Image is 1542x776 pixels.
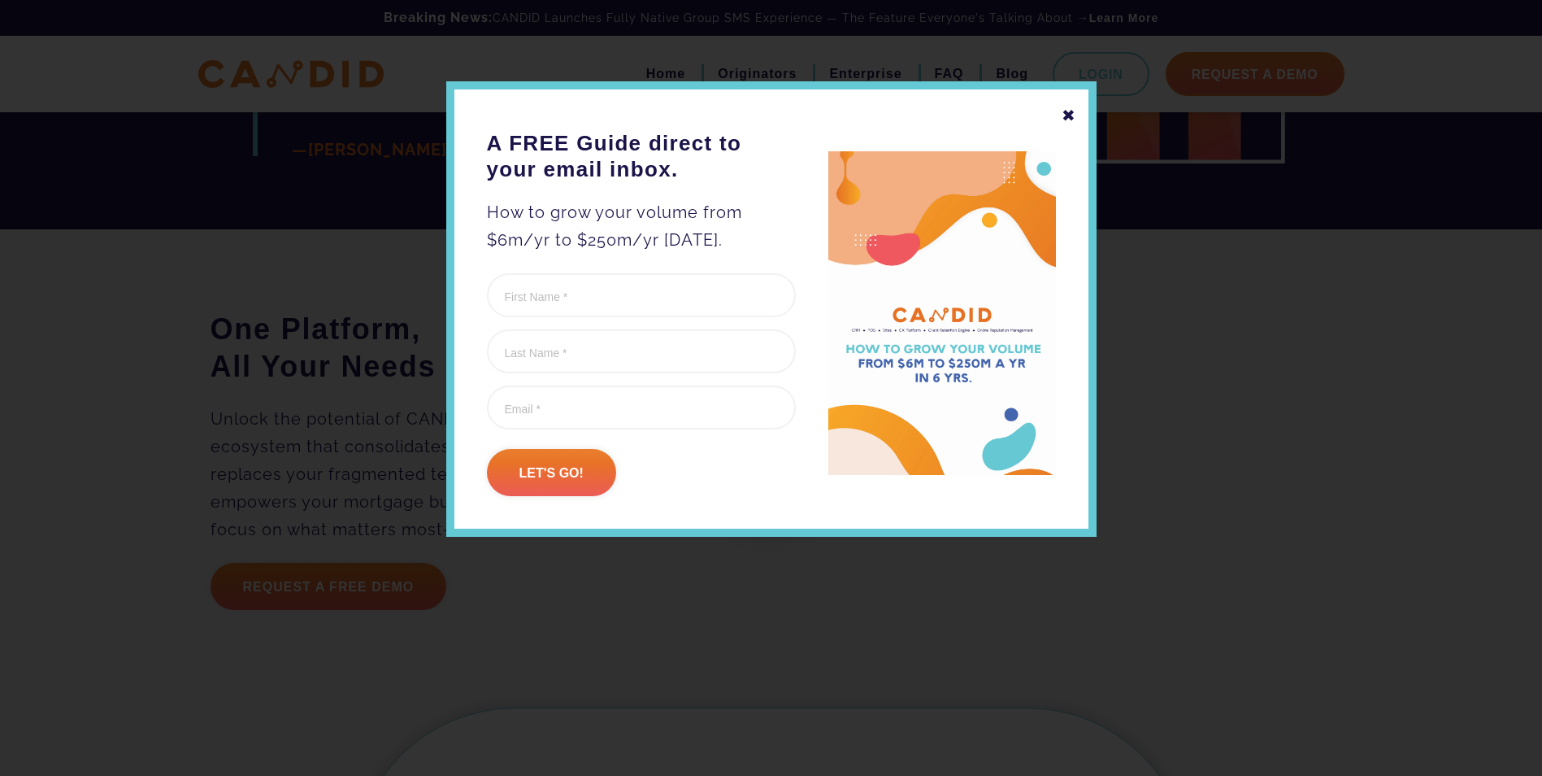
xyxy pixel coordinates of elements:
[828,151,1056,476] img: A FREE Guide direct to your email inbox.
[487,273,796,317] input: First Name *
[487,449,616,496] input: Let's go!
[1062,102,1076,129] div: ✖
[487,130,796,182] h3: A FREE Guide direct to your email inbox.
[487,329,796,373] input: Last Name *
[487,386,796,429] input: Email *
[487,198,796,254] p: How to grow your volume from $6m/yr to $250m/yr [DATE].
